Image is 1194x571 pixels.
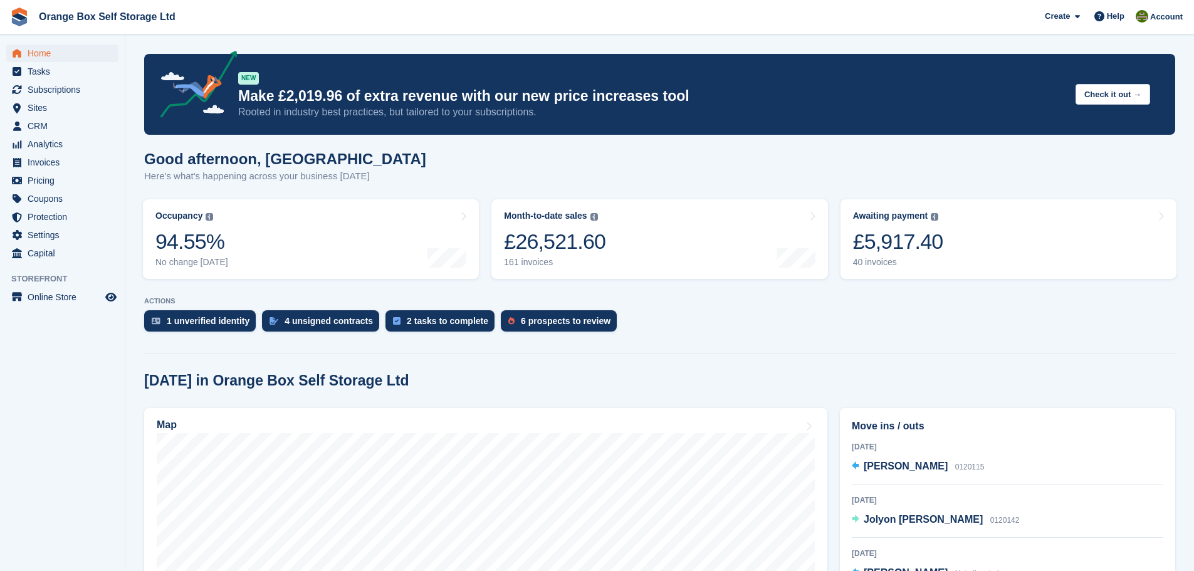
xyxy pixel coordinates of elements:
h2: Map [157,419,177,431]
a: [PERSON_NAME] 0120115 [852,459,984,475]
a: menu [6,45,118,62]
div: Occupancy [155,211,202,221]
span: 0120142 [990,516,1020,525]
span: Storefront [11,273,125,285]
button: Check it out → [1076,84,1150,105]
a: Preview store [103,290,118,305]
h1: Good afternoon, [GEOGRAPHIC_DATA] [144,150,426,167]
span: Coupons [28,190,103,207]
span: Create [1045,10,1070,23]
a: menu [6,288,118,306]
div: 6 prospects to review [521,316,610,326]
a: Jolyon [PERSON_NAME] 0120142 [852,512,1019,528]
div: 40 invoices [853,257,943,268]
span: [PERSON_NAME] [864,461,948,471]
span: Home [28,45,103,62]
img: stora-icon-8386f47178a22dfd0bd8f6a31ec36ba5ce8667c1dd55bd0f319d3a0aa187defe.svg [10,8,29,26]
a: menu [6,63,118,80]
span: Settings [28,226,103,244]
div: £26,521.60 [504,229,605,254]
img: contract_signature_icon-13c848040528278c33f63329250d36e43548de30e8caae1d1a13099fd9432cc5.svg [270,317,278,325]
p: ACTIONS [144,297,1175,305]
span: Account [1150,11,1183,23]
span: Sites [28,99,103,117]
h2: [DATE] in Orange Box Self Storage Ltd [144,372,409,389]
div: [DATE] [852,495,1163,506]
div: NEW [238,72,259,85]
span: Online Store [28,288,103,306]
a: menu [6,154,118,171]
p: Rooted in industry best practices, but tailored to your subscriptions. [238,105,1066,119]
a: Month-to-date sales £26,521.60 161 invoices [491,199,827,279]
span: Jolyon [PERSON_NAME] [864,514,983,525]
h2: Move ins / outs [852,419,1163,434]
img: icon-info-grey-7440780725fd019a000dd9b08b2336e03edf1995a4989e88bcd33f0948082b44.svg [931,213,938,221]
a: 6 prospects to review [501,310,623,338]
img: Pippa White [1136,10,1148,23]
span: Analytics [28,135,103,153]
img: icon-info-grey-7440780725fd019a000dd9b08b2336e03edf1995a4989e88bcd33f0948082b44.svg [590,213,598,221]
span: CRM [28,117,103,135]
a: menu [6,208,118,226]
a: menu [6,190,118,207]
div: No change [DATE] [155,257,228,268]
div: 161 invoices [504,257,605,268]
span: Invoices [28,154,103,171]
span: Protection [28,208,103,226]
div: £5,917.40 [853,229,943,254]
div: 4 unsigned contracts [285,316,373,326]
a: menu [6,99,118,117]
img: icon-info-grey-7440780725fd019a000dd9b08b2336e03edf1995a4989e88bcd33f0948082b44.svg [206,213,213,221]
a: 2 tasks to complete [385,310,501,338]
p: Make £2,019.96 of extra revenue with our new price increases tool [238,87,1066,105]
a: menu [6,81,118,98]
a: menu [6,117,118,135]
a: menu [6,244,118,262]
img: verify_identity-adf6edd0f0f0b5bbfe63781bf79b02c33cf7c696d77639b501bdc392416b5a36.svg [152,317,160,325]
div: Month-to-date sales [504,211,587,221]
span: Capital [28,244,103,262]
a: menu [6,135,118,153]
img: task-75834270c22a3079a89374b754ae025e5fb1db73e45f91037f5363f120a921f8.svg [393,317,401,325]
div: [DATE] [852,441,1163,453]
div: 1 unverified identity [167,316,249,326]
a: Orange Box Self Storage Ltd [34,6,181,27]
a: menu [6,172,118,189]
span: Pricing [28,172,103,189]
div: [DATE] [852,548,1163,559]
div: Awaiting payment [853,211,928,221]
img: prospect-51fa495bee0391a8d652442698ab0144808aea92771e9ea1ae160a38d050c398.svg [508,317,515,325]
a: menu [6,226,118,244]
span: Subscriptions [28,81,103,98]
a: Occupancy 94.55% No change [DATE] [143,199,479,279]
div: 2 tasks to complete [407,316,488,326]
a: Awaiting payment £5,917.40 40 invoices [841,199,1176,279]
span: 0120115 [955,463,985,471]
a: 1 unverified identity [144,310,262,338]
p: Here's what's happening across your business [DATE] [144,169,426,184]
span: Tasks [28,63,103,80]
div: 94.55% [155,229,228,254]
span: Help [1107,10,1124,23]
img: price-adjustments-announcement-icon-8257ccfd72463d97f412b2fc003d46551f7dbcb40ab6d574587a9cd5c0d94... [150,51,238,122]
a: 4 unsigned contracts [262,310,385,338]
